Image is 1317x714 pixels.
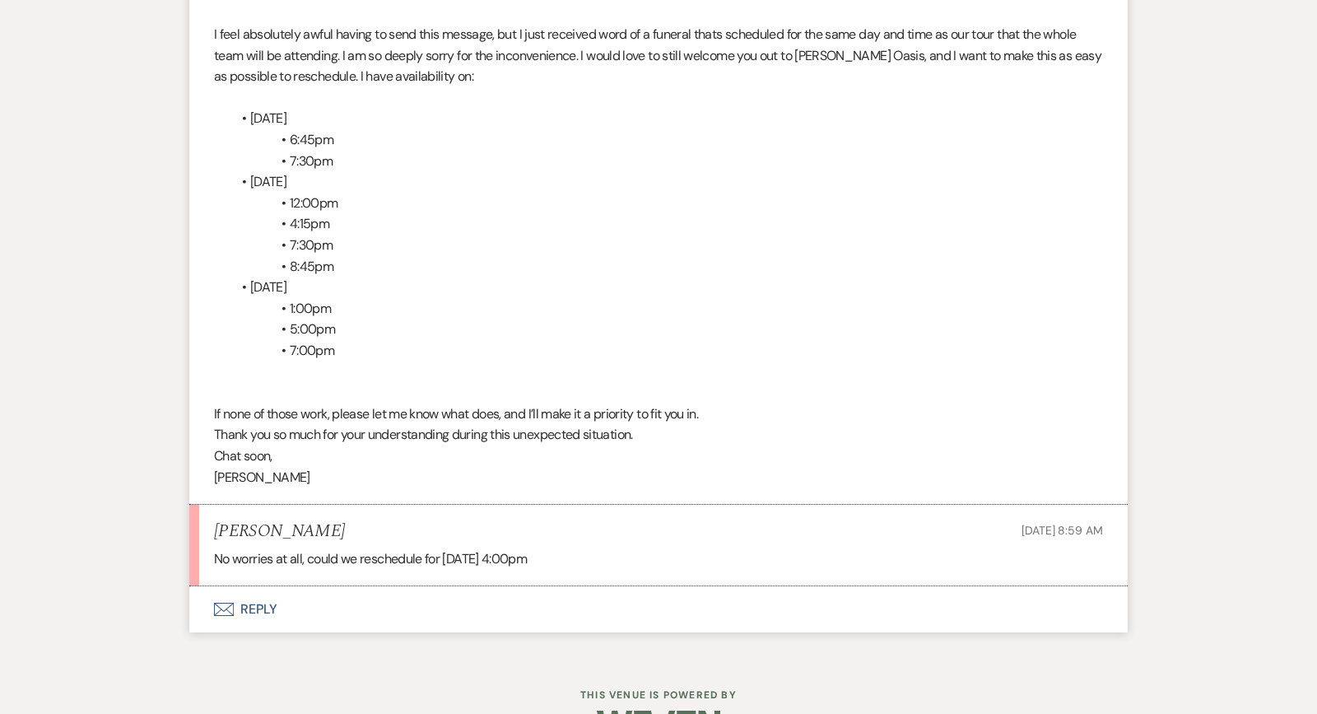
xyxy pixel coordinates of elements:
p: [PERSON_NAME] [214,467,1103,488]
span: [DATE] 8:59 AM [1021,523,1103,538]
li: 12:00pm [230,193,1103,214]
li: 7:30pm [230,235,1103,256]
li: [DATE] [230,171,1103,193]
li: 7:00pm [230,340,1103,362]
p: If none of those work, please let me know what does, and I’ll make it a priority to fit you in. [214,404,1103,425]
li: 8:45pm [230,256,1103,278]
li: 5:00pm [230,319,1103,340]
li: 7:30pm [230,151,1103,172]
button: Reply [189,586,1128,632]
li: 6:45pm [230,129,1103,151]
li: 4:15pm [230,213,1103,235]
li: [DATE] [230,277,1103,298]
li: [DATE] [230,108,1103,129]
p: Thank you so much for your understanding during this unexpected situation. [214,424,1103,446]
p: Chat soon, [214,446,1103,467]
p: I feel absolutely awful having to send this message, but I just received word of a funeral thats ... [214,24,1103,87]
li: 1:00pm [230,298,1103,320]
h5: [PERSON_NAME] [214,521,345,542]
p: No worries at all, could we reschedule for [DATE] 4:00pm [214,548,1103,570]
